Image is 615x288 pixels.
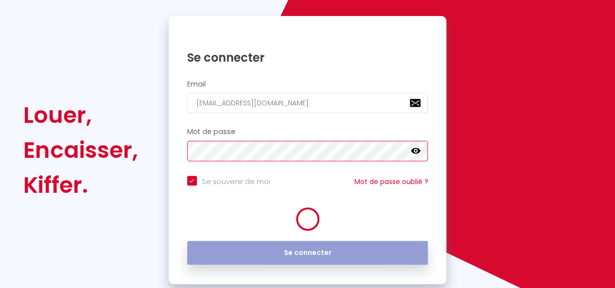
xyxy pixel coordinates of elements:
h2: Mot de passe [187,128,428,136]
button: Se connecter [187,241,428,265]
div: Kiffer. [23,168,138,203]
div: Louer, [23,98,138,133]
h2: Email [187,80,428,88]
h1: Se connecter [187,50,428,65]
input: Ton Email [187,93,428,113]
a: Mot de passe oublié ? [354,177,428,186]
div: Encaisser, [23,133,138,168]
